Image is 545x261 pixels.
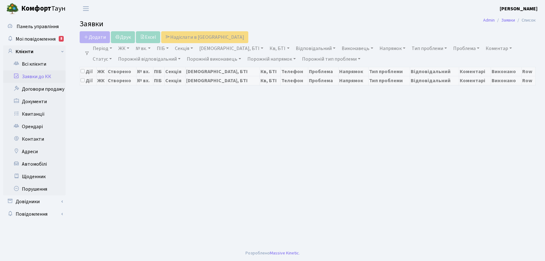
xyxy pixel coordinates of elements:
th: Тип проблеми [369,67,410,76]
th: [DEMOGRAPHIC_DATA], БТІ [185,76,260,85]
a: Договори продажу [3,83,66,95]
th: ЖК [96,67,107,76]
span: Додати [84,34,106,41]
a: Порушення [3,183,66,195]
a: Квитанції [3,108,66,120]
th: ПІБ [153,76,164,85]
th: Коментарі [459,67,491,76]
li: Список [515,17,536,24]
a: Статус [90,54,114,64]
th: Виконано [491,76,522,85]
a: Заявки до КК [3,70,66,83]
th: № вх. [136,76,153,85]
b: Комфорт [21,3,51,13]
a: Напрямок [377,43,408,54]
a: Massive Kinetic [270,250,299,256]
a: Адреси [3,145,66,158]
a: Проблема [451,43,482,54]
span: Панель управління [17,23,59,30]
th: № вх. [136,67,153,76]
th: Кв, БТІ [260,76,280,85]
a: Заявки [501,17,515,23]
a: Довідники [3,195,66,208]
th: Коментарі [459,76,491,85]
nav: breadcrumb [474,14,545,27]
div: Розроблено . [245,250,300,257]
span: Таун [21,3,66,14]
a: ПІБ [154,43,171,54]
a: Друк [111,31,135,43]
th: ПІБ [153,67,164,76]
th: Телефон [280,76,308,85]
a: [PERSON_NAME] [500,5,538,13]
th: Проблема [308,76,339,85]
a: Секція [172,43,196,54]
a: Порожній виконавець [184,54,244,64]
a: Коментар [483,43,514,54]
a: Контакти [3,133,66,145]
a: Документи [3,95,66,108]
th: Відповідальний [410,67,459,76]
a: [DEMOGRAPHIC_DATA], БТІ [197,43,266,54]
a: Автомобілі [3,158,66,170]
a: Тип проблеми [409,43,449,54]
th: Секція [164,67,185,76]
th: Дії [80,67,97,76]
a: Повідомлення [3,208,66,220]
a: Порожній тип проблеми [300,54,363,64]
th: Напрямок [338,76,369,85]
th: Кв, БТІ [260,67,280,76]
a: Мої повідомлення8 [3,33,66,45]
img: logo.png [6,3,19,15]
a: Період [90,43,115,54]
th: Відповідальний [410,76,459,85]
a: Всі клієнти [3,58,66,70]
span: Мої повідомлення [16,36,56,43]
a: Надіслати в [GEOGRAPHIC_DATA] [161,31,248,43]
th: Напрямок [338,67,369,76]
th: Телефон [280,67,308,76]
th: Виконано [491,67,522,76]
th: Row [522,67,536,76]
th: Секція [164,76,185,85]
a: ЖК [116,43,132,54]
a: Відповідальний [293,43,338,54]
th: ЖК [96,76,107,85]
div: 8 [59,36,64,42]
a: Щоденник [3,170,66,183]
th: Row [522,76,536,85]
a: Порожній напрямок [245,54,298,64]
th: Проблема [308,67,339,76]
a: № вх. [133,43,153,54]
th: Створено [107,76,136,85]
th: Створено [107,67,136,76]
a: Admin [483,17,495,23]
a: Додати [80,31,110,43]
a: Виконавець [339,43,376,54]
a: Клієнти [3,45,66,58]
span: Заявки [80,18,103,29]
th: [DEMOGRAPHIC_DATA], БТІ [185,67,260,76]
a: Excel [136,31,160,43]
button: Переключити навігацію [78,3,94,14]
a: Порожній відповідальний [116,54,183,64]
a: Панель управління [3,20,66,33]
a: Орендарі [3,120,66,133]
th: Дії [80,76,97,85]
th: Тип проблеми [369,76,410,85]
a: Кв, БТІ [267,43,292,54]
